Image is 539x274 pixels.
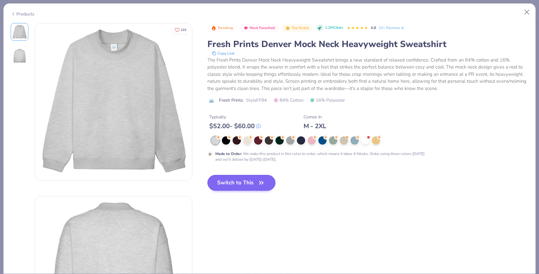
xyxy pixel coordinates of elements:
button: Badge Button [282,24,312,32]
span: Trending [217,26,233,30]
img: brand logo [207,98,216,103]
span: Top Rated [292,26,309,30]
button: Switch to This [207,175,276,191]
div: Products [11,11,34,17]
div: Fresh Prints Denver Mock Neck Heavyweight Sweatshirt [207,38,529,50]
div: 4.8 Stars [347,23,368,33]
div: We make this product in this color to order, which means it takes 4 Weeks. Order using these colo... [215,151,429,162]
img: Back [12,48,27,63]
span: Most Favorited [250,26,275,30]
span: 84% Cotton [274,97,304,104]
div: $ 52.00 - $ 60.00 [209,122,261,130]
div: Typically [209,114,261,120]
img: Front [12,24,27,39]
button: Like [172,25,189,34]
span: 4.8 [371,25,376,30]
strong: Made to Order : [215,151,242,156]
img: Trending sort [211,26,216,31]
img: Front [35,23,192,181]
button: copy to clipboard [210,50,236,57]
button: Badge Button [240,24,278,32]
span: Style FP94 [246,97,267,104]
img: Top Rated sort [285,26,290,31]
div: The Fresh Prints Denver Mock Neck Heavyweight Sweatshirt brings a new standard of relaxed confide... [207,57,529,92]
span: 16% Polyester [310,97,345,104]
a: 10+ Reviews [379,25,405,31]
button: Close [521,6,533,18]
span: 103 [181,28,186,32]
img: Most Favorited sort [243,26,248,31]
span: Fresh Prints [219,97,243,104]
button: Badge Button [208,24,236,32]
div: M - 2XL [304,122,326,130]
span: 1.2M Clicks [325,25,343,31]
div: Comes In [304,114,326,120]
